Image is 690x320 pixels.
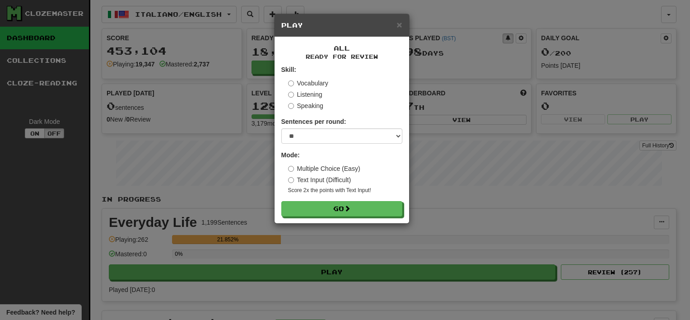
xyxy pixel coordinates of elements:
[281,201,402,216] button: Go
[288,92,294,98] input: Listening
[288,90,322,99] label: Listening
[288,101,323,110] label: Speaking
[288,166,294,172] input: Multiple Choice (Easy)
[288,79,328,88] label: Vocabulary
[281,53,402,61] small: Ready for Review
[288,187,402,194] small: Score 2x the points with Text Input !
[288,164,360,173] label: Multiple Choice (Easy)
[288,103,294,109] input: Speaking
[281,117,346,126] label: Sentences per round:
[288,175,351,184] label: Text Input (Difficult)
[281,21,402,30] h5: Play
[281,66,296,73] strong: Skill:
[288,80,294,86] input: Vocabulary
[334,44,350,52] span: All
[396,20,402,29] button: Close
[288,177,294,183] input: Text Input (Difficult)
[396,19,402,30] span: ×
[281,151,300,159] strong: Mode:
